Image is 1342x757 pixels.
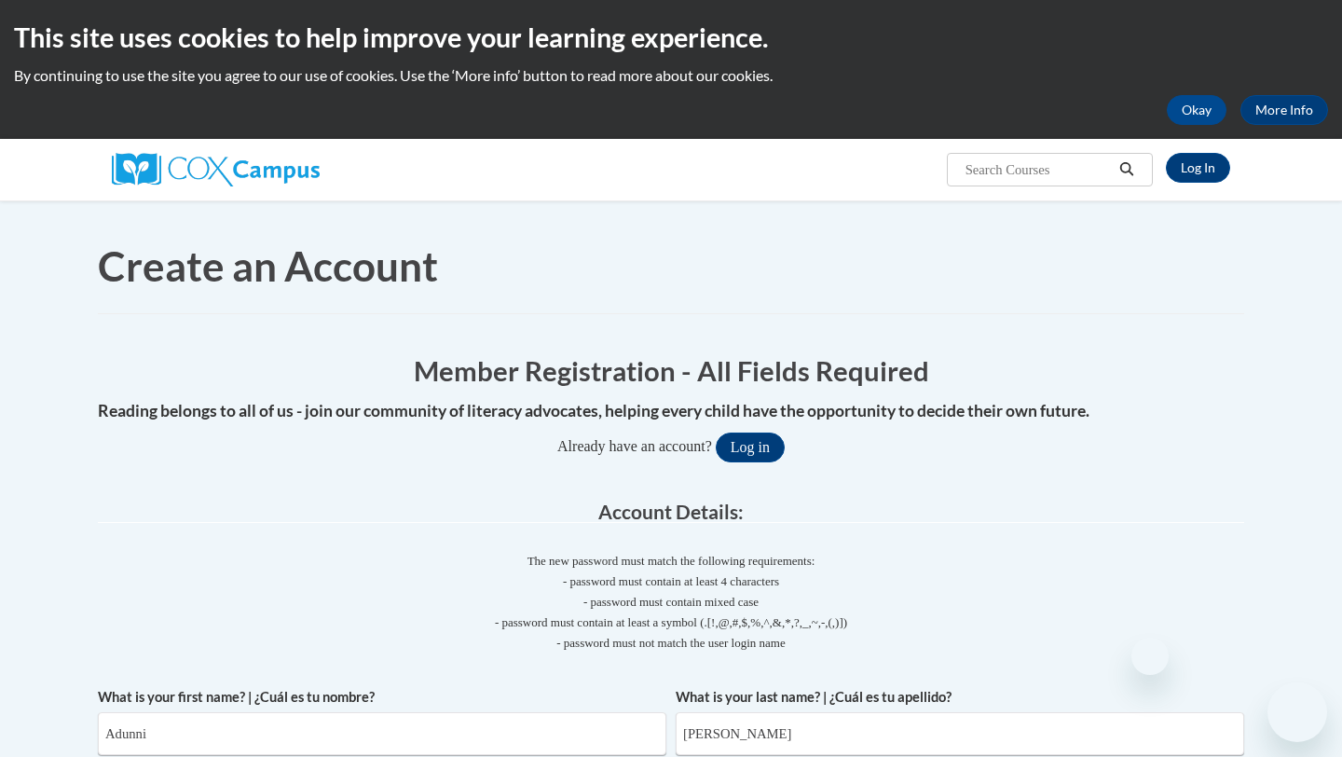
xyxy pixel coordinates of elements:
[98,712,666,755] input: Metadata input
[676,687,1244,708] label: What is your last name? | ¿Cuál es tu apellido?
[1267,682,1327,742] iframe: Button to launch messaging window
[1131,638,1169,675] iframe: Close message
[14,65,1328,86] p: By continuing to use the site you agree to our use of cookies. Use the ‘More info’ button to read...
[1167,95,1226,125] button: Okay
[98,241,438,290] span: Create an Account
[98,687,666,708] label: What is your first name? | ¿Cuál es tu nombre?
[98,399,1244,423] h4: Reading belongs to all of us - join our community of literacy advocates, helping every child have...
[112,153,320,186] img: Cox Campus
[98,571,1244,654] span: - password must contain at least 4 characters - password must contain mixed case - password must ...
[14,19,1328,56] h2: This site uses cookies to help improve your learning experience.
[98,351,1244,390] h1: Member Registration - All Fields Required
[1166,153,1230,183] a: Log In
[112,160,320,176] a: Cox Campus
[964,158,1113,181] input: Search Courses
[676,712,1244,755] input: Metadata input
[1113,158,1141,181] button: Search
[527,554,815,568] span: The new password must match the following requirements:
[716,433,785,462] button: Log in
[557,438,712,454] span: Already have an account?
[1240,95,1328,125] a: More Info
[598,500,744,523] span: Account Details:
